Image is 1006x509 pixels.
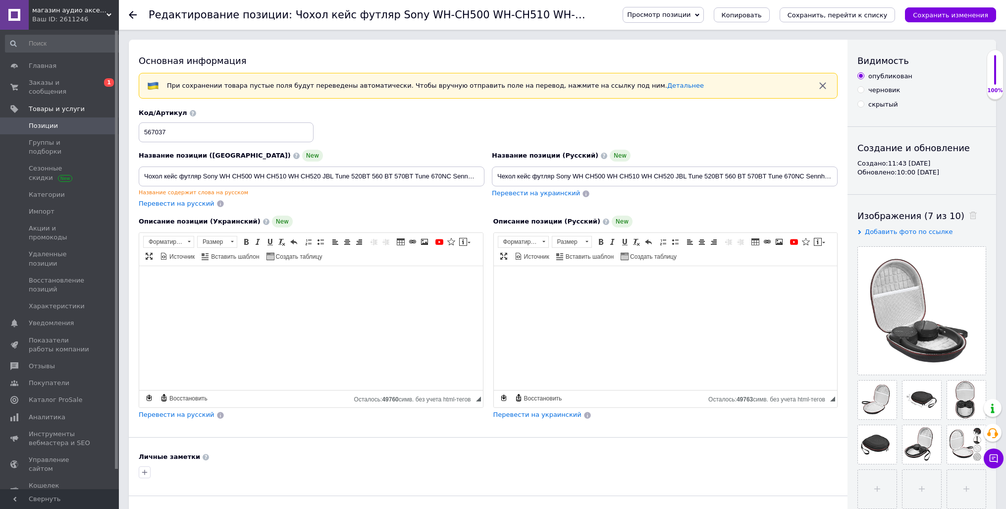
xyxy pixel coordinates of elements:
span: New [272,216,293,227]
span: Каталог ProSale [29,396,82,404]
span: Код/Артикул [139,109,187,116]
a: Сделать резервную копию сейчас [144,393,155,403]
a: Вставить шаблон [200,251,261,262]
a: Уменьшить отступ [723,236,734,247]
span: Описание позиции (Украинский) [139,218,261,225]
span: магазин аудио аксессуаров [32,6,106,15]
span: При сохранении товара пустые поля будут переведены автоматически. Чтобы вручную отправить поле на... [167,82,704,89]
span: 49760 [382,396,398,403]
span: New [610,150,631,162]
a: Развернуть [144,251,155,262]
a: Добавить видео с YouTube [434,236,445,247]
div: Вернуться назад [129,11,137,19]
span: Сезонные скидки [29,164,92,182]
a: Таблица [750,236,761,247]
span: Размер [198,236,227,247]
div: 100% Качество заполнения [987,50,1004,100]
div: черновик [868,86,900,95]
a: Подчеркнутый (Ctrl+U) [619,236,630,247]
a: По левому краю [330,236,341,247]
a: Размер [197,236,237,248]
b: Личные заметки [139,453,200,460]
a: Подчеркнутый (Ctrl+U) [265,236,275,247]
span: Показатели работы компании [29,336,92,354]
a: По правому краю [354,236,365,247]
span: Перевести на русский [139,411,214,418]
a: Убрать форматирование [276,236,287,247]
span: Источник [523,253,549,261]
div: Подсчет символов [354,394,476,403]
span: Категории [29,190,65,199]
span: Перевести на украинский [493,411,582,418]
i: Сохранить изменения [913,11,988,19]
span: 1 [104,78,114,87]
a: Увеличить отступ [735,236,746,247]
a: Добавить видео с YouTube [789,236,799,247]
span: Главная [29,61,56,70]
span: Отзывы [29,362,55,371]
a: Источник [513,251,551,262]
div: Ваш ID: 2611246 [32,15,119,24]
a: Детальнее [667,82,704,89]
a: По левому краю [685,236,695,247]
i: Сохранить, перейти к списку [788,11,888,19]
a: Вставить / удалить маркированный список [670,236,681,247]
a: Вставить / удалить нумерованный список [658,236,669,247]
span: Просмотр позиции [627,11,690,18]
a: Создать таблицу [619,251,678,262]
iframe: Визуальный текстовый редактор, C392CD0D-8507-4CDF-9404-1B44EECDBF38 [139,266,483,390]
span: Заказы и сообщения [29,78,92,96]
span: Восстановление позиций [29,276,92,294]
input: Например, H&M женское платье зеленое 38 размер вечернее макси с блестками [492,167,838,186]
a: Вставить / удалить маркированный список [315,236,326,247]
a: Создать таблицу [265,251,324,262]
a: Размер [552,236,592,248]
span: Кошелек компании [29,481,92,499]
span: Название позиции (Русский) [492,152,598,159]
a: Уменьшить отступ [369,236,379,247]
a: Вставить иконку [800,236,811,247]
a: Вставить / удалить нумерованный список [303,236,314,247]
a: Полужирный (Ctrl+B) [595,236,606,247]
div: Изображения (7 из 10) [857,210,986,222]
span: Восстановить [168,395,208,403]
a: Вставить/Редактировать ссылку (Ctrl+L) [407,236,418,247]
h1: Редактирование позиции: Чохол кейс футляр Sony WH-CH500 WH-CH510 WH-CH520 JBL Tune 520BT 560 BT 5... [149,9,953,21]
button: Копировать [714,7,770,22]
span: Перетащите для изменения размера [830,396,835,401]
a: Таблица [395,236,406,247]
span: Покупатели [29,379,69,388]
a: Увеличить отступ [380,236,391,247]
span: Название позиции ([GEOGRAPHIC_DATA]) [139,152,291,159]
a: Отменить (Ctrl+Z) [643,236,654,247]
span: Перевести на русский [139,200,214,207]
a: Форматирование [498,236,549,248]
input: Например, H&M женское платье зеленое 38 размер вечернее макси с блестками [139,167,484,186]
a: Вставить сообщение [812,236,827,247]
a: Восстановить [513,393,564,403]
span: Источник [168,253,195,261]
a: Вставить сообщение [458,236,472,247]
span: Размер [552,236,582,247]
a: Курсив (Ctrl+I) [253,236,264,247]
span: Перевести на украинский [492,189,580,197]
a: Полужирный (Ctrl+B) [241,236,252,247]
div: Название содержит слова на русском [139,189,484,196]
div: опубликован [868,72,912,81]
span: Вставить шаблон [210,253,259,261]
div: скрытый [868,100,898,109]
div: 100% [987,87,1003,94]
span: Перетащите для изменения размера [476,396,481,401]
div: Обновлено: 10:00 [DATE] [857,168,986,177]
span: Импорт [29,207,54,216]
span: Уведомления [29,319,74,328]
button: Чат с покупателем [984,449,1004,468]
a: Изображение [419,236,430,247]
span: Удаленные позиции [29,250,92,268]
a: Сделать резервную копию сейчас [498,393,509,403]
span: 49763 [737,396,753,403]
button: Сохранить изменения [905,7,996,22]
span: Копировать [722,11,762,19]
div: Видимость [857,55,986,67]
a: Форматирование [143,236,194,248]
